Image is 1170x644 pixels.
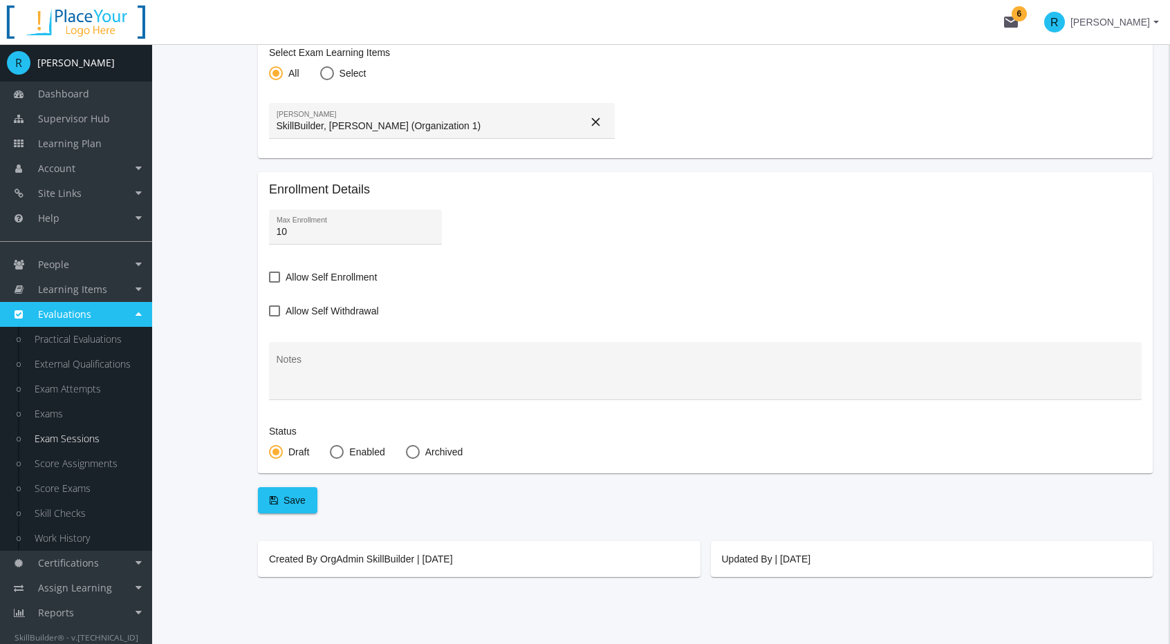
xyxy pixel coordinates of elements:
span: Draft [283,445,309,459]
mat-label: Status [269,424,1142,438]
span: [PERSON_NAME] [1070,10,1150,35]
span: Select [334,66,366,80]
a: External Qualifications [21,352,152,377]
span: Dashboard [38,87,89,100]
span: Help [38,211,59,225]
p: Updated By | [DATE] [722,552,1142,566]
mat-icon: close [587,114,604,131]
span: Save [270,488,306,513]
span: Allow Self Withdrawal [286,303,379,319]
span: Reports [38,606,74,619]
span: Supervisor Hub [38,112,110,125]
span: R [1044,12,1065,32]
span: Archived [420,445,463,459]
span: Account [38,162,75,175]
h2: Enrollment Details [269,183,1142,197]
a: Exam Attempts [21,377,152,401]
a: Score Assignments [21,451,152,476]
span: Site Links [38,187,82,200]
small: SkillBuilder® - v.[TECHNICAL_ID] [15,632,138,643]
span: All [283,66,299,80]
a: Exam Sessions [21,426,152,451]
p: Created By OrgAdmin SkillBuilder | [DATE] [269,552,689,566]
div: [PERSON_NAME] [37,56,115,70]
a: Skill Checks [21,501,152,526]
span: People [38,258,69,271]
a: Work History [21,526,152,551]
a: Score Exams [21,476,152,501]
button: Save [258,487,317,513]
span: Certifications [38,556,99,569]
span: R [7,51,30,75]
span: Assign Learning [38,581,112,594]
span: Allow Self Enrollment [286,269,377,285]
mat-label: Select Exam Learning Items [269,46,1142,59]
a: Practical Evaluations [21,327,152,352]
span: Enabled [344,445,384,459]
a: Exams [21,401,152,426]
span: Learning Plan [38,137,102,150]
span: Learning Items [38,283,107,296]
mat-icon: mail [1003,14,1019,30]
span: Evaluations [38,307,91,321]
